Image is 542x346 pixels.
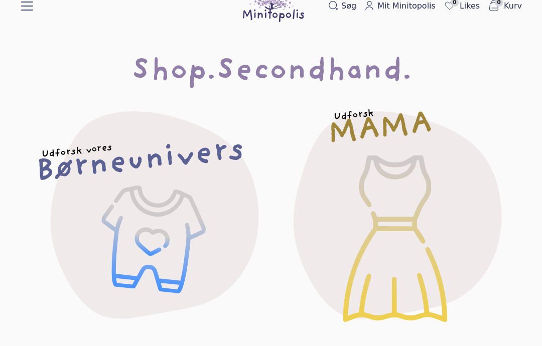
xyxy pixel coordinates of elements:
[35,141,245,183] h2: Børneunivers
[216,49,412,96] span: Secondhand.
[327,114,433,145] h2: MAMA
[131,49,216,96] span: Shop.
